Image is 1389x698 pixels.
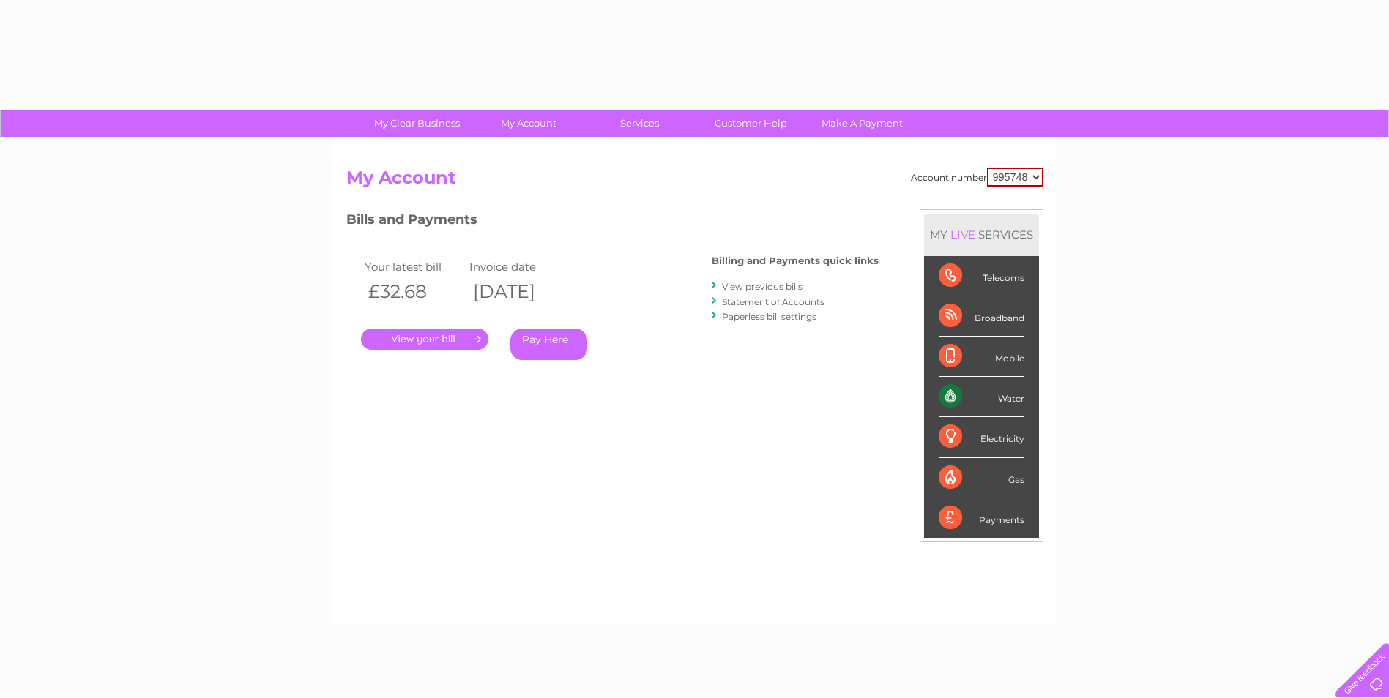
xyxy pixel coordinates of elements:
h4: Billing and Payments quick links [712,255,879,266]
a: My Clear Business [357,110,477,137]
a: My Account [468,110,589,137]
div: Broadband [939,296,1024,337]
div: Telecoms [939,256,1024,296]
div: LIVE [947,228,978,241]
td: Invoice date [466,257,571,277]
a: Paperless bill settings [722,311,816,322]
td: Your latest bill [361,257,466,277]
a: Customer Help [690,110,811,137]
th: £32.68 [361,277,466,307]
a: Services [579,110,700,137]
a: Pay Here [510,329,587,360]
th: [DATE] [466,277,571,307]
a: View previous bills [722,281,803,292]
div: MY SERVICES [924,214,1039,255]
h3: Bills and Payments [346,209,879,235]
div: Account number [911,168,1043,187]
h2: My Account [346,168,1043,195]
a: Statement of Accounts [722,296,824,307]
div: Payments [939,498,1024,538]
div: Water [939,377,1024,417]
div: Gas [939,458,1024,498]
a: Make A Payment [802,110,923,137]
a: . [361,329,488,350]
div: Electricity [939,417,1024,457]
div: Mobile [939,337,1024,377]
